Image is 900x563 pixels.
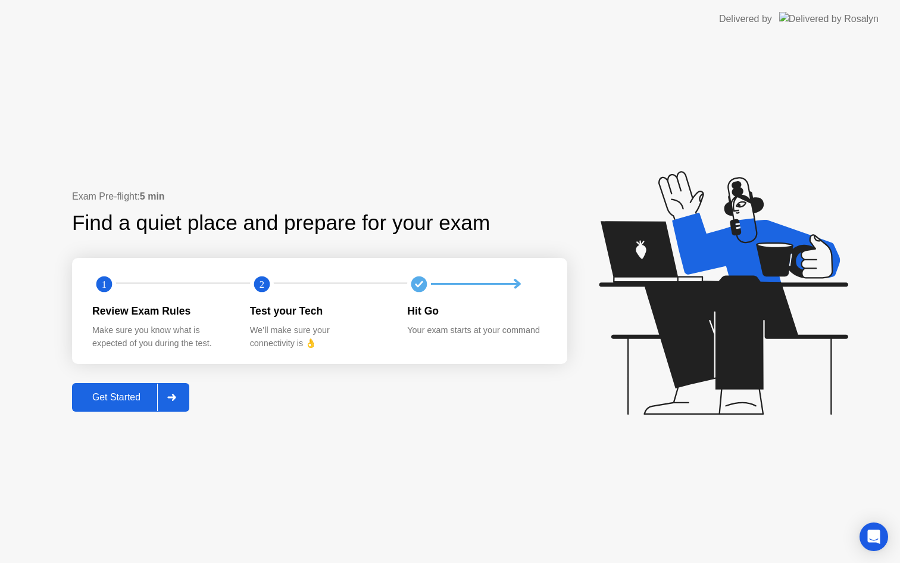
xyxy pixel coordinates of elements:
div: Get Started [76,392,157,403]
img: Delivered by Rosalyn [779,12,879,26]
div: Exam Pre-flight: [72,189,567,204]
div: Your exam starts at your command [407,324,546,337]
div: Delivered by [719,12,772,26]
div: Open Intercom Messenger [860,522,888,551]
text: 2 [260,278,264,290]
b: 5 min [140,191,165,201]
div: Find a quiet place and prepare for your exam [72,207,492,239]
div: Test your Tech [250,303,389,319]
div: We’ll make sure your connectivity is 👌 [250,324,389,350]
text: 1 [102,278,107,290]
div: Make sure you know what is expected of you during the test. [92,324,231,350]
div: Hit Go [407,303,546,319]
div: Review Exam Rules [92,303,231,319]
button: Get Started [72,383,189,412]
